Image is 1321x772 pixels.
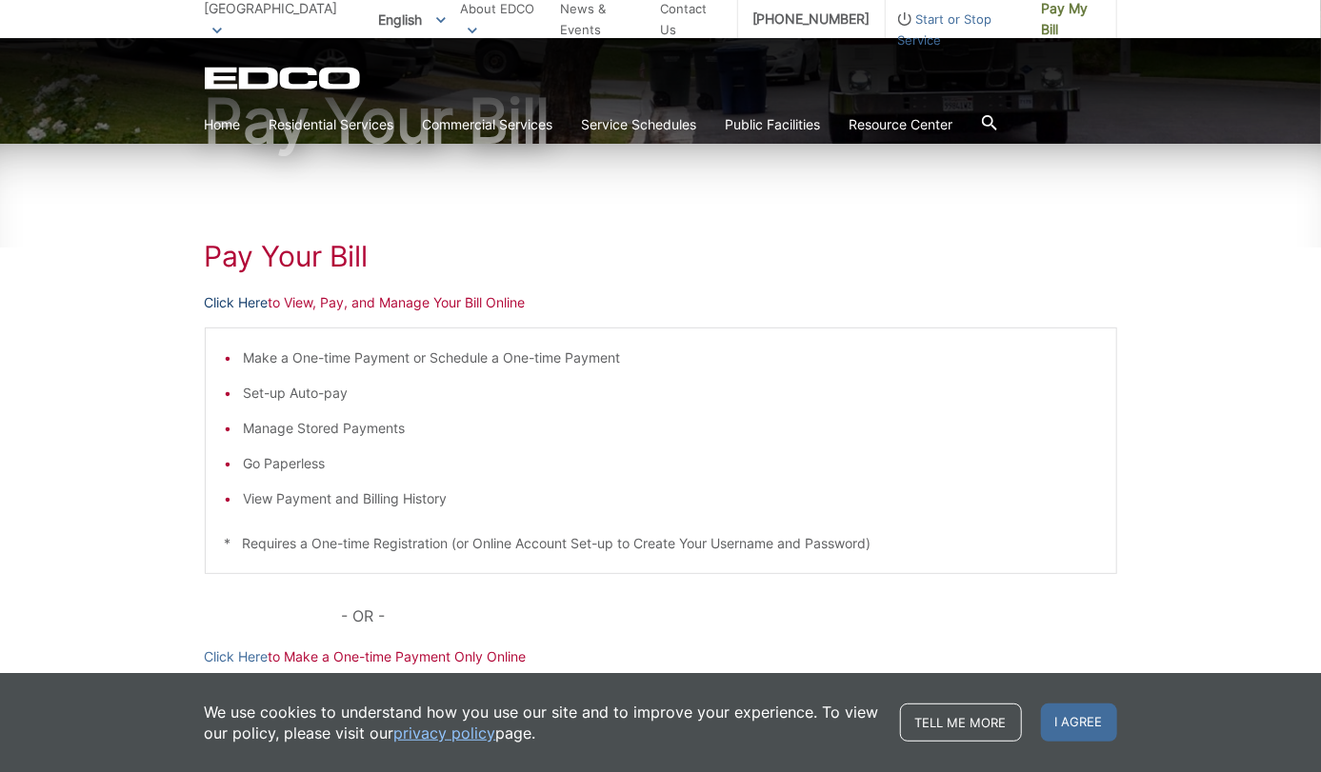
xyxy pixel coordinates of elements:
[900,703,1022,742] a: Tell me more
[244,418,1097,439] li: Manage Stored Payments
[205,702,881,743] p: We use cookies to understand how you use our site and to improve your experience. To view our pol...
[205,646,1117,667] p: to Make a One-time Payment Only Online
[205,239,1117,273] h1: Pay Your Bill
[423,114,553,135] a: Commercial Services
[582,114,697,135] a: Service Schedules
[394,723,496,743] a: privacy policy
[726,114,821,135] a: Public Facilities
[205,292,269,313] a: Click Here
[205,90,1117,151] h1: Pay Your Bill
[364,4,460,35] span: English
[205,67,363,89] a: EDCD logo. Return to the homepage.
[1041,703,1117,742] span: I agree
[244,383,1097,404] li: Set-up Auto-pay
[205,114,241,135] a: Home
[205,646,269,667] a: Click Here
[205,292,1117,313] p: to View, Pay, and Manage Your Bill Online
[244,488,1097,509] li: View Payment and Billing History
[244,453,1097,474] li: Go Paperless
[244,347,1097,368] li: Make a One-time Payment or Schedule a One-time Payment
[225,533,1097,554] p: * Requires a One-time Registration (or Online Account Set-up to Create Your Username and Password)
[341,603,1116,629] p: - OR -
[850,114,953,135] a: Resource Center
[270,114,394,135] a: Residential Services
